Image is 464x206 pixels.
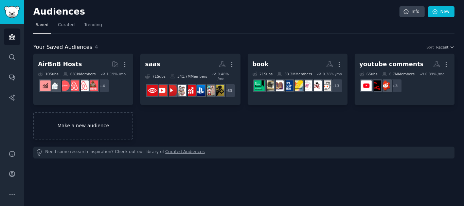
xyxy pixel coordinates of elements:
[204,85,215,96] img: funny
[436,45,448,50] span: Recent
[217,72,235,81] div: 0.48 % /mo
[36,22,49,28] span: Saved
[56,20,77,34] a: Curated
[185,85,196,96] img: YouTubeSubscribeBoost
[311,80,322,91] img: AO3
[33,43,92,52] span: Your Saved Audiences
[69,80,79,91] img: airbnb_hosts
[165,149,205,156] a: Curated Audiences
[145,60,160,69] div: saas
[4,6,20,18] img: GummySearch logo
[140,54,240,105] a: saas71Subs341.7MMembers0.48% /mo+63dontputyourdickinthatfunnyplaystationYouTubeSubscribeBoostVirt...
[33,20,51,34] a: Saved
[273,80,284,91] img: fantasybooks
[252,72,273,76] div: 21 Sub s
[33,147,454,158] div: Need some research inspiration? Check out our library of
[248,54,347,105] a: book21Subs33.2MMembers0.38% /mo+13PHBookClubAO3Book_BuddiesclassifiedsphLearnFinnishfantasybooksB...
[78,80,89,91] img: AirBnB
[214,85,224,96] img: dontputyourdickinthat
[145,72,165,81] div: 71 Sub s
[428,6,454,18] a: New
[58,22,75,28] span: Curated
[221,83,235,98] div: + 63
[33,6,399,17] h2: Audiences
[82,20,104,34] a: Trending
[371,80,381,91] img: cursedcomments
[38,60,82,69] div: AirBnB Hosts
[50,80,60,91] img: rentalproperties
[277,72,312,76] div: 33.2M Members
[84,22,102,28] span: Trending
[302,80,312,91] img: Book_Buddies
[264,80,274,91] img: BooksAndFilms
[436,45,454,50] button: Recent
[328,79,343,93] div: + 13
[40,80,51,91] img: AirBnBInvesting
[425,72,445,76] div: 0.39 % /mo
[283,80,293,91] img: LearnFinnish
[321,80,331,91] img: PHBookClub
[388,79,402,93] div: + 3
[33,112,133,139] a: Make a new audience
[147,85,158,96] img: Youtubeviews
[254,80,265,91] img: 20minutebooks
[359,72,377,76] div: 6 Sub s
[427,45,434,50] div: Sort
[252,60,269,69] div: book
[355,54,454,105] a: youtube comments6Subs6.7MMembers0.39% /mo+3PartneredYoutubecursedcommentsyoutube
[361,80,372,91] img: youtube
[38,72,58,76] div: 10 Sub s
[176,85,186,96] img: VirtualYoutubers
[95,79,109,93] div: + 4
[95,44,98,50] span: 4
[195,85,205,96] img: playstation
[399,6,425,18] a: Info
[380,80,391,91] img: PartneredYoutube
[323,72,342,76] div: 0.38 % /mo
[88,80,98,91] img: HotAirbnb
[166,85,177,96] img: YoutubePromotionn
[170,72,207,81] div: 341.7M Members
[63,72,96,76] div: 681k Members
[157,85,167,96] img: GetMoreViewsYT
[106,72,126,76] div: 1.19 % /mo
[59,80,70,91] img: AirBnBHosts
[359,60,424,69] div: youtube comments
[33,54,133,105] a: AirBnB Hosts10Subs681kMembers1.19% /mo+4HotAirbnbAirBnBairbnb_hostsAirBnBHostsrentalpropertiesAir...
[292,80,303,91] img: classifiedsph
[382,72,414,76] div: 6.7M Members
